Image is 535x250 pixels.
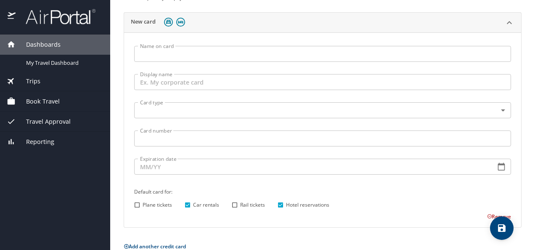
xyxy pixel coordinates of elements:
[16,137,54,146] span: Reporting
[134,102,511,118] div: ​
[16,117,71,126] span: Travel Approval
[16,8,95,25] img: airportal-logo.png
[124,32,521,227] div: New card
[134,159,489,175] input: MM/YY
[286,201,329,209] span: Hotel reservations
[134,74,511,90] input: Ex. My corporate card
[124,243,186,250] button: Add another credit card
[26,59,100,67] span: My Travel Dashboard
[164,18,173,27] img: car
[16,97,60,106] span: Book Travel
[490,216,514,240] button: save
[143,201,172,209] span: Plane tickets
[240,201,265,209] span: Rail tickets
[176,18,185,27] img: hotel
[131,18,156,28] h2: New card
[193,201,219,209] span: Car rentals
[124,13,521,33] div: New card
[487,213,511,220] button: Remove
[134,187,511,196] h6: Default card for:
[8,8,16,25] img: icon-airportal.png
[16,77,40,86] span: Trips
[16,40,61,49] span: Dashboards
